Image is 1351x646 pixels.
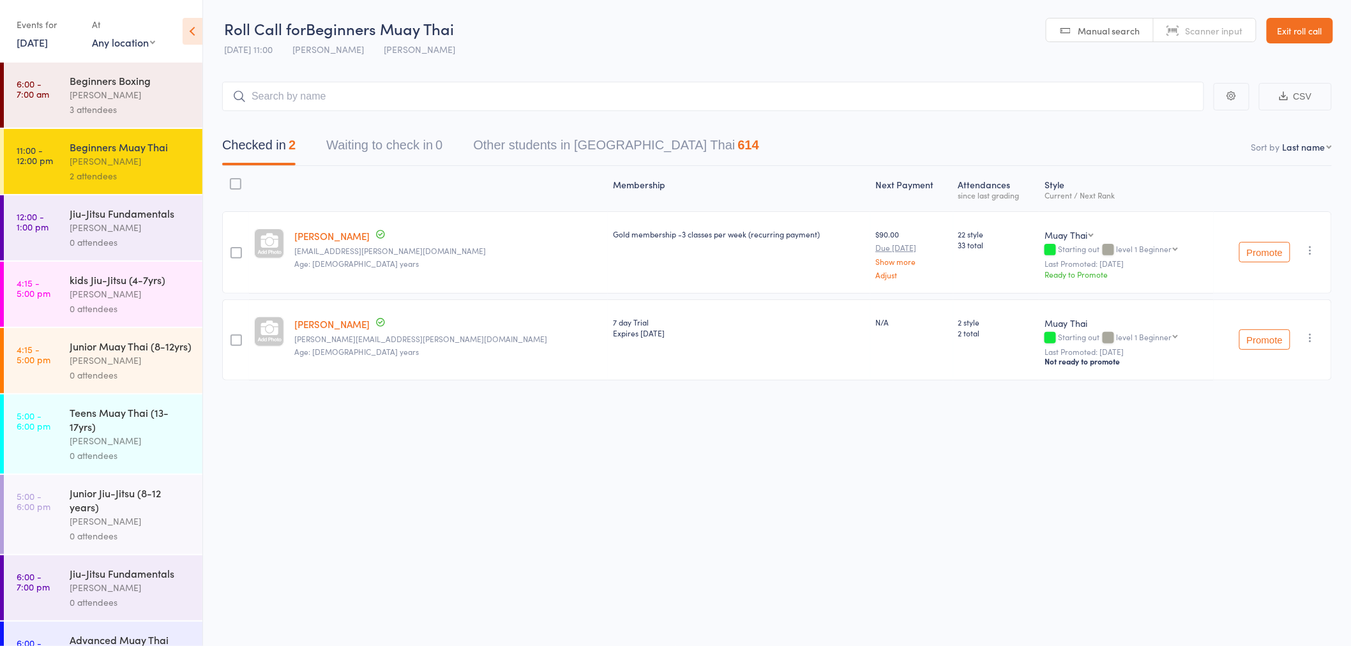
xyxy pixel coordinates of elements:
a: 5:00 -6:00 pmTeens Muay Thai (13-17yrs)[PERSON_NAME]0 attendees [4,394,202,474]
button: Other students in [GEOGRAPHIC_DATA] Thai614 [473,131,759,165]
div: Starting out [1045,244,1208,255]
div: Next Payment [870,172,953,206]
div: 0 attendees [70,235,192,250]
div: kids Jiu-Jitsu (4-7yrs) [70,273,192,287]
div: $90.00 [875,229,947,279]
a: 6:00 -7:00 amBeginners Boxing[PERSON_NAME]3 attendees [4,63,202,128]
div: 614 [738,138,759,152]
a: 11:00 -12:00 pmBeginners Muay Thai[PERSON_NAME]2 attendees [4,129,202,194]
div: Junior Muay Thai (8-12yrs) [70,339,192,353]
div: [PERSON_NAME] [70,514,192,529]
div: Atten­dances [953,172,1040,206]
time: 6:00 - 7:00 pm [17,571,50,592]
div: Any location [92,35,155,49]
div: 0 attendees [70,529,192,543]
time: 4:15 - 5:00 pm [17,278,50,298]
label: Sort by [1251,140,1280,153]
a: 4:15 -5:00 pmkids Jiu-Jitsu (4-7yrs)[PERSON_NAME]0 attendees [4,262,202,327]
a: [DATE] [17,35,48,49]
div: [PERSON_NAME] [70,220,192,235]
span: Roll Call for [224,18,306,39]
a: [PERSON_NAME] [294,317,370,331]
span: 2 total [958,327,1035,338]
a: 5:00 -6:00 pmJunior Jiu-Jitsu (8-12 years)[PERSON_NAME]0 attendees [4,475,202,554]
time: 12:00 - 1:00 pm [17,211,49,232]
div: Not ready to promote [1045,356,1208,366]
time: 6:00 - 7:00 am [17,79,49,99]
a: [PERSON_NAME] [294,229,370,243]
div: [PERSON_NAME] [70,287,192,301]
span: [DATE] 11:00 [224,43,273,56]
div: Events for [17,14,79,35]
span: Scanner input [1186,24,1243,37]
a: Show more [875,257,947,266]
div: 0 attendees [70,368,192,382]
div: level 1 Beginner [1116,244,1172,253]
div: 2 [289,138,296,152]
span: Manual search [1078,24,1140,37]
input: Search by name [222,82,1204,111]
button: Checked in2 [222,131,296,165]
div: At [92,14,155,35]
a: 4:15 -5:00 pmJunior Muay Thai (8-12yrs)[PERSON_NAME]0 attendees [4,328,202,393]
div: 0 attendees [70,301,192,316]
div: [PERSON_NAME] [70,154,192,169]
div: Muay Thai [1045,317,1208,329]
span: 33 total [958,239,1035,250]
div: [PERSON_NAME] [70,87,192,102]
small: damon.gately@gmail.com [294,246,603,255]
div: Current / Next Rank [1045,191,1208,199]
button: Promote [1239,242,1290,262]
span: 22 style [958,229,1035,239]
time: 4:15 - 5:00 pm [17,344,50,364]
time: 11:00 - 12:00 pm [17,145,53,165]
span: [PERSON_NAME] [384,43,455,56]
div: Last name [1283,140,1325,153]
div: 7 day Trial [613,317,865,338]
div: 0 [435,138,442,152]
a: 12:00 -1:00 pmJiu-Jitsu Fundamentals[PERSON_NAME]0 attendees [4,195,202,260]
div: Jiu-Jitsu Fundamentals [70,566,192,580]
div: since last grading [958,191,1035,199]
button: Waiting to check in0 [326,131,442,165]
div: Muay Thai [1045,229,1087,241]
time: 5:00 - 6:00 pm [17,410,50,431]
span: 2 style [958,317,1035,327]
small: Anna.rushworth@outlook.com [294,334,603,343]
div: [PERSON_NAME] [70,580,192,595]
div: Ready to Promote [1045,269,1208,280]
span: [PERSON_NAME] [292,43,364,56]
div: 0 attendees [70,595,192,610]
div: Gold membership -3 classes per week (recurring payment) [613,229,865,239]
span: Age: [DEMOGRAPHIC_DATA] years [294,258,419,269]
div: 3 attendees [70,102,192,117]
span: Age: [DEMOGRAPHIC_DATA] years [294,346,419,357]
div: Teens Muay Thai (13-17yrs) [70,405,192,433]
small: Last Promoted: [DATE] [1045,259,1208,268]
div: Jiu-Jitsu Fundamentals [70,206,192,220]
div: 2 attendees [70,169,192,183]
div: N/A [875,317,947,327]
div: Beginners Muay Thai [70,140,192,154]
a: 6:00 -7:00 pmJiu-Jitsu Fundamentals[PERSON_NAME]0 attendees [4,555,202,620]
div: 0 attendees [70,448,192,463]
time: 5:00 - 6:00 pm [17,491,50,511]
div: Membership [608,172,870,206]
div: Style [1039,172,1213,206]
button: Promote [1239,329,1290,350]
div: Expires [DATE] [613,327,865,338]
div: level 1 Beginner [1116,333,1172,341]
span: Beginners Muay Thai [306,18,454,39]
div: [PERSON_NAME] [70,433,192,448]
a: Adjust [875,271,947,279]
div: Beginners Boxing [70,73,192,87]
a: Exit roll call [1267,18,1333,43]
div: Junior Jiu-Jitsu (8-12 years) [70,486,192,514]
small: Due [DATE] [875,243,947,252]
small: Last Promoted: [DATE] [1045,347,1208,356]
div: Starting out [1045,333,1208,343]
button: CSV [1259,83,1332,110]
div: [PERSON_NAME] [70,353,192,368]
